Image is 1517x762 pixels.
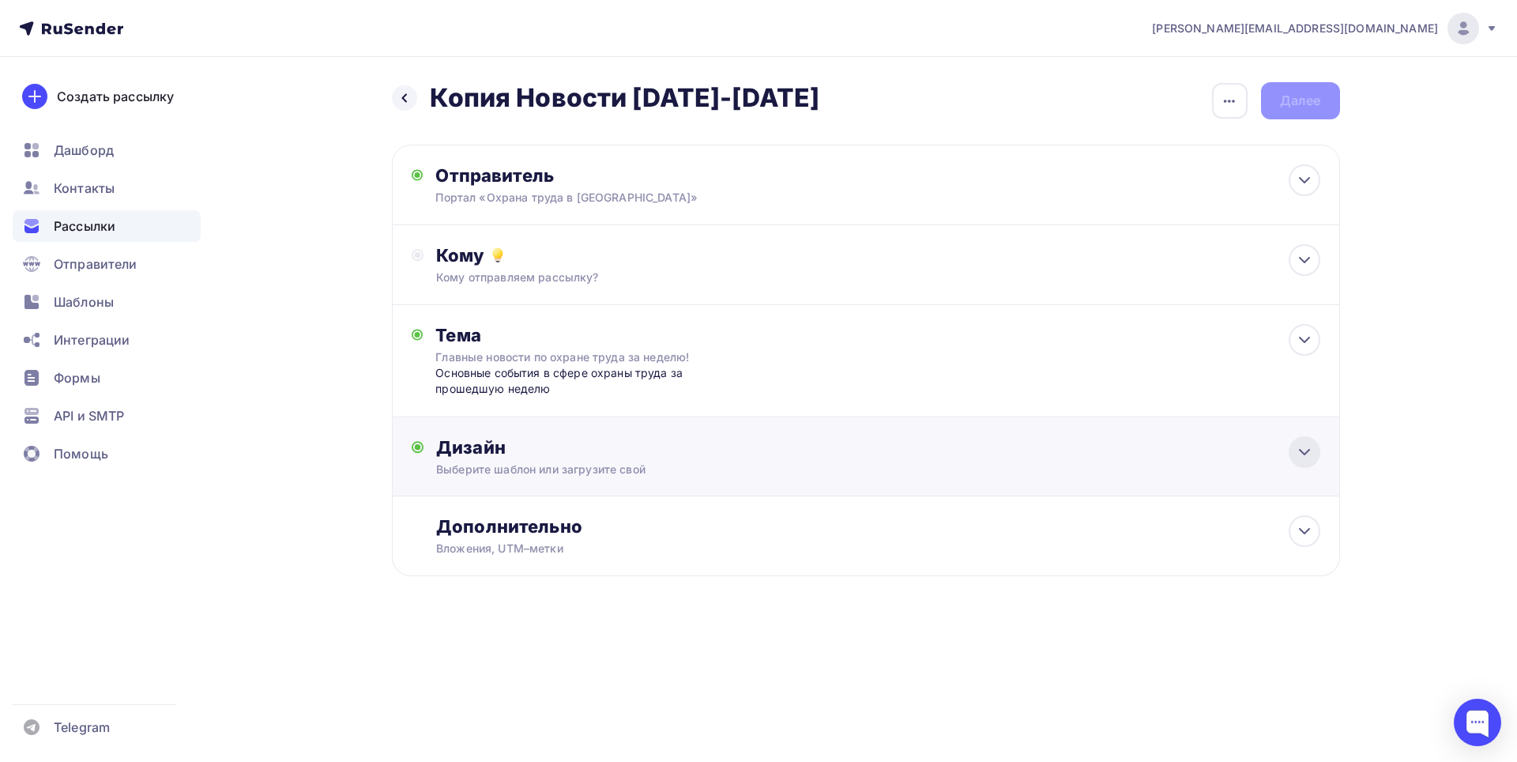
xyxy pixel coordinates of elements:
div: Выберите шаблон или загрузите свой [436,462,1232,477]
div: Портал «Охрана труда в [GEOGRAPHIC_DATA]» [435,190,743,206]
a: Отправители [13,248,201,280]
div: Отправитель [435,164,777,187]
h2: Копия Новости [DATE]-[DATE] [430,82,820,114]
span: Помощь [54,444,108,463]
div: Основные события в сфере охраны труда за прошедшую неделю [435,365,747,398]
a: Шаблоны [13,286,201,318]
span: Шаблоны [54,292,114,311]
span: [PERSON_NAME][EMAIL_ADDRESS][DOMAIN_NAME] [1152,21,1438,36]
a: [PERSON_NAME][EMAIL_ADDRESS][DOMAIN_NAME] [1152,13,1498,44]
a: Рассылки [13,210,201,242]
a: Дашборд [13,134,201,166]
span: Интеграции [54,330,130,349]
a: Формы [13,362,201,394]
span: Контакты [54,179,115,198]
a: Контакты [13,172,201,204]
span: Дашборд [54,141,114,160]
div: Дополнительно [436,515,1319,538]
span: Формы [54,368,100,387]
span: Отправители [54,255,137,273]
div: Дизайн [436,436,1319,458]
span: API и SMTP [54,406,124,425]
div: Кому отправляем рассылку? [436,270,1232,285]
div: Кому [436,244,1319,266]
div: Тема [435,324,747,346]
div: Создать рассылку [57,87,174,106]
div: Вложения, UTM–метки [436,541,1232,556]
span: Telegram [54,718,110,737]
span: Рассылки [54,217,115,236]
div: Главные новости по охране труда за неделю! [435,349,717,365]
